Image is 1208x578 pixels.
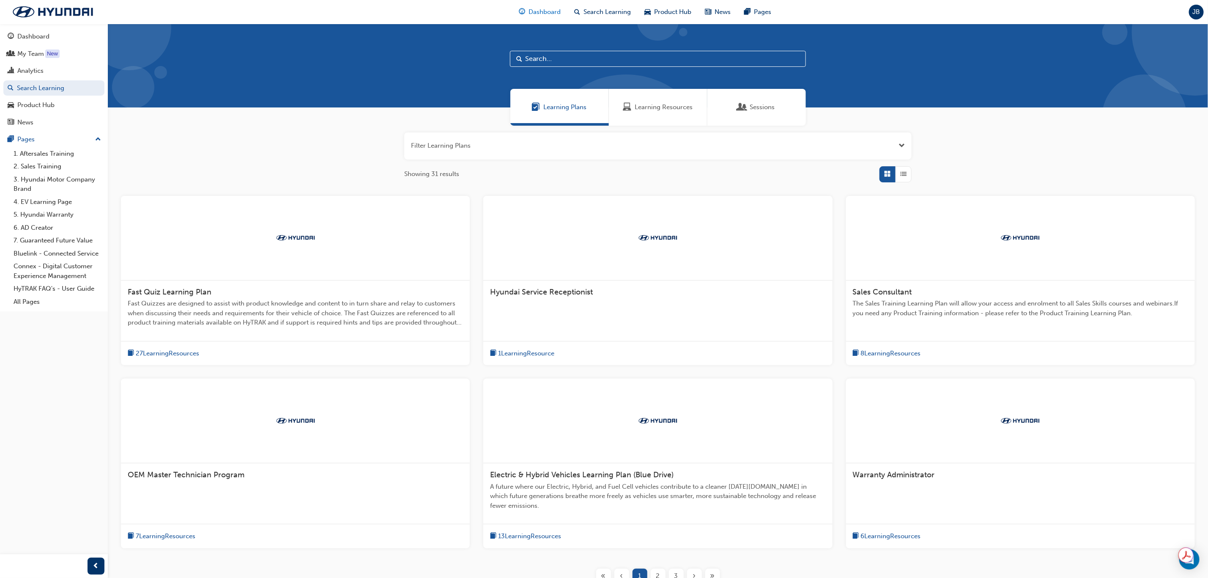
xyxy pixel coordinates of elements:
[128,348,199,359] button: book-icon27LearningResources
[738,3,778,21] a: pages-iconPages
[10,208,104,221] a: 5. Hyundai Warranty
[519,7,526,17] span: guage-icon
[121,379,470,548] a: TrakOEM Master Technician Programbook-icon7LearningResources
[861,531,921,541] span: 6 Learning Resources
[853,299,1188,318] span: The Sales Training Learning Plan will allow your access and enrolment to all Sales Skills courses...
[10,173,104,195] a: 3. Hyundai Motor Company Brand
[846,196,1195,366] a: TrakSales ConsultantThe Sales Training Learning Plan will allow your access and enrolment to all ...
[510,51,806,67] input: Search...
[136,349,199,358] span: 27 Learning Resources
[10,295,104,308] a: All Pages
[853,470,935,479] span: Warranty Administrator
[10,260,104,282] a: Connex - Digital Customer Experience Management
[17,32,49,41] div: Dashboard
[490,531,496,542] span: book-icon
[3,132,104,147] button: Pages
[45,50,60,58] div: Tooltip anchor
[3,97,104,113] a: Product Hub
[846,379,1195,548] a: TrakWarranty Administratorbook-icon6LearningResources
[738,102,747,112] span: Sessions
[490,470,674,479] span: Electric & Hybrid Vehicles Learning Plan (Blue Drive)
[3,115,104,130] a: News
[490,482,825,511] span: A future where our Electric, Hybrid, and Fuel Cell vehicles contribute to a cleaner [DATE][DOMAIN...
[272,234,319,242] img: Trak
[516,54,522,64] span: Search
[510,89,609,126] a: Learning PlansLearning Plans
[10,160,104,173] a: 2. Sales Training
[699,3,738,21] a: news-iconNews
[750,102,775,112] span: Sessions
[853,287,912,297] span: Sales Consultant
[136,531,195,541] span: 7 Learning Resources
[272,416,319,425] img: Trak
[17,100,55,110] div: Product Hub
[8,119,14,127] span: news-icon
[3,46,104,62] a: My Team
[8,50,14,58] span: people-icon
[635,102,693,112] span: Learning Resources
[645,7,651,17] span: car-icon
[3,27,104,132] button: DashboardMy TeamAnalyticsSearch LearningProduct HubNews
[609,89,707,126] a: Learning ResourcesLearning Resources
[121,196,470,366] a: TrakFast Quiz Learning PlanFast Quizzes are designed to assist with product knowledge and content...
[568,3,638,21] a: search-iconSearch Learning
[10,195,104,209] a: 4. EV Learning Page
[635,234,681,242] img: Trak
[17,118,33,127] div: News
[901,169,907,179] span: List
[10,247,104,260] a: Bluelink - Connected Service
[861,349,921,358] span: 8 Learning Resources
[3,63,104,79] a: Analytics
[707,89,806,126] a: SessionsSessions
[853,531,859,542] span: book-icon
[8,33,14,41] span: guage-icon
[483,379,832,548] a: TrakElectric & Hybrid Vehicles Learning Plan (Blue Drive)A future where our Electric, Hybrid, and...
[853,348,921,359] button: book-icon8LearningResources
[898,141,905,151] button: Open the filter
[997,416,1044,425] img: Trak
[1189,5,1204,19] button: JB
[853,348,859,359] span: book-icon
[490,531,561,542] button: book-icon13LearningResources
[885,169,891,179] span: Grid
[128,299,463,328] span: Fast Quizzes are designed to assist with product knowledge and content to in turn share and relay...
[8,85,14,92] span: search-icon
[93,561,99,572] span: prev-icon
[10,221,104,234] a: 6. AD Creator
[529,7,561,17] span: Dashboard
[512,3,568,21] a: guage-iconDashboard
[498,349,554,358] span: 1 Learning Resource
[655,7,692,17] span: Product Hub
[128,531,195,542] button: book-icon7LearningResources
[128,287,211,297] span: Fast Quiz Learning Plan
[853,531,921,542] button: book-icon6LearningResources
[715,7,731,17] span: News
[128,470,244,479] span: OEM Master Technician Program
[623,102,631,112] span: Learning Resources
[128,531,134,542] span: book-icon
[8,136,14,143] span: pages-icon
[128,348,134,359] span: book-icon
[8,102,14,109] span: car-icon
[754,7,772,17] span: Pages
[4,3,101,21] a: Trak
[404,169,459,179] span: Showing 31 results
[3,80,104,96] a: Search Learning
[17,66,44,76] div: Analytics
[10,147,104,160] a: 1. Aftersales Training
[17,49,44,59] div: My Team
[483,196,832,366] a: TrakHyundai Service Receptionistbook-icon1LearningResource
[1193,7,1200,17] span: JB
[3,29,104,44] a: Dashboard
[17,135,35,144] div: Pages
[575,7,581,17] span: search-icon
[490,287,593,297] span: Hyundai Service Receptionist
[490,348,496,359] span: book-icon
[532,102,540,112] span: Learning Plans
[745,7,751,17] span: pages-icon
[95,134,101,145] span: up-icon
[705,7,712,17] span: news-icon
[10,234,104,247] a: 7. Guaranteed Future Value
